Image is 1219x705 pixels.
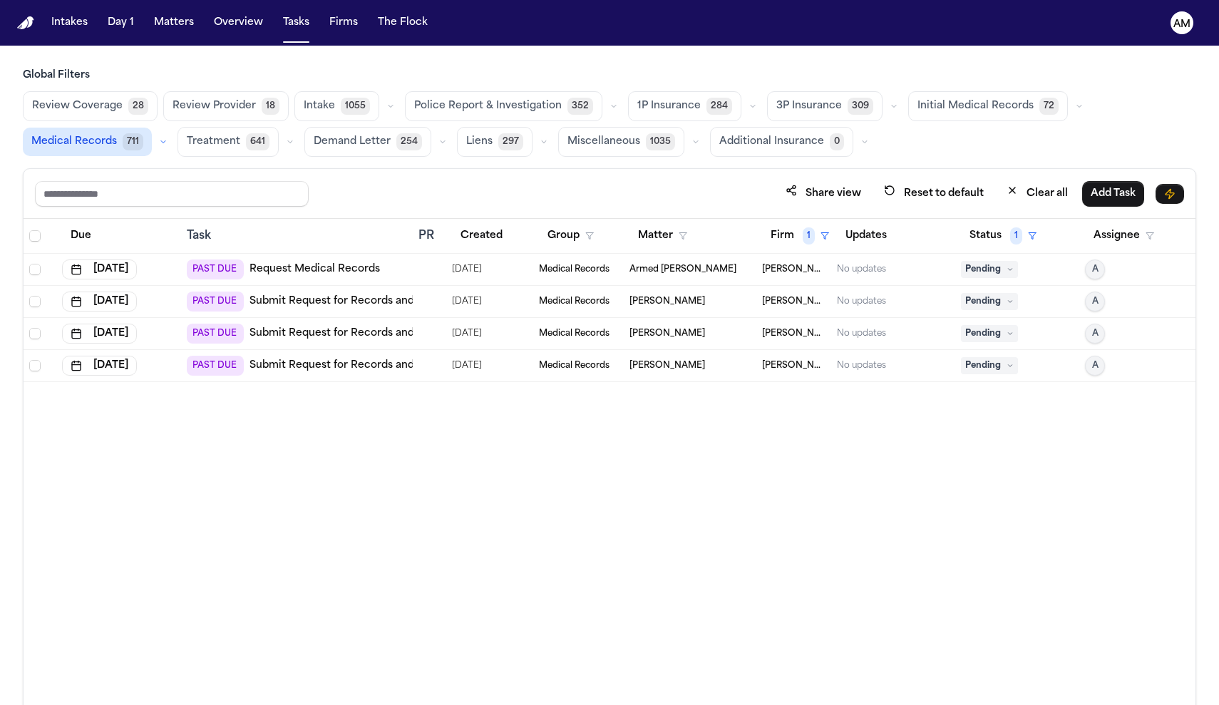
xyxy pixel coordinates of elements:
[102,10,140,36] a: Day 1
[418,227,440,245] div: PR
[719,135,824,149] span: Additional Insurance
[706,98,732,115] span: 284
[1092,296,1099,307] span: A
[1085,292,1105,312] button: A
[250,326,580,341] a: Submit Request for Records and Bills from [GEOGRAPHIC_DATA]
[187,356,244,376] span: PAST DUE
[123,133,143,150] span: 711
[208,10,269,36] button: Overview
[62,292,137,312] button: [DATE]
[837,328,886,339] div: No updates
[1092,264,1099,275] span: A
[837,223,895,249] button: Updates
[767,91,883,121] button: 3P Insurance309
[1082,181,1144,207] button: Add Task
[567,135,640,149] span: Miscellaneous
[998,180,1076,207] button: Clear all
[29,360,41,371] span: Select row
[539,360,609,371] span: Medical Records
[304,99,335,113] span: Intake
[457,127,533,157] button: Liens297
[187,259,244,279] span: PAST DUE
[452,356,482,376] span: 9/30/2025, 2:29:06 PM
[837,360,886,371] div: No updates
[452,223,511,249] button: Created
[830,133,844,150] span: 0
[498,133,523,150] span: 297
[539,296,609,307] span: Medical Records
[637,99,701,113] span: 1P Insurance
[961,293,1018,310] span: Pending
[762,328,825,339] span: Mohamed K Ahmed
[250,294,722,309] a: Submit Request for Records and Bills from Denville Medical and Sports Rehabilitation Center
[1039,98,1059,115] span: 72
[875,180,992,207] button: Reset to default
[1085,223,1163,249] button: Assignee
[1156,184,1184,204] button: Immediate Task
[277,10,315,36] button: Tasks
[62,324,137,344] button: [DATE]
[762,223,838,249] button: Firm1
[917,99,1034,113] span: Initial Medical Records
[29,328,41,339] span: Select row
[31,135,117,149] span: Medical Records
[961,325,1018,342] span: Pending
[466,135,493,149] span: Liens
[148,10,200,36] button: Matters
[324,10,364,36] button: Firms
[762,360,825,371] span: Mohamed K Ahmed
[628,91,741,121] button: 1P Insurance284
[1092,328,1099,339] span: A
[29,296,41,307] span: Select row
[539,223,602,249] button: Group
[29,230,41,242] span: Select all
[294,91,379,121] button: Intake1055
[187,292,244,312] span: PAST DUE
[837,296,886,307] div: No updates
[23,68,1196,83] h3: Global Filters
[62,223,100,249] button: Due
[452,259,482,279] span: 8/10/2025, 8:48:36 AM
[908,91,1068,121] button: Initial Medical Records72
[1085,259,1105,279] button: A
[246,133,269,150] span: 641
[173,99,256,113] span: Review Provider
[558,127,684,157] button: Miscellaneous1035
[1092,360,1099,371] span: A
[1085,324,1105,344] button: A
[46,10,93,36] button: Intakes
[17,16,34,30] img: Finch Logo
[187,135,240,149] span: Treatment
[567,98,593,115] span: 352
[32,99,123,113] span: Review Coverage
[262,98,279,115] span: 18
[539,264,609,275] span: Medical Records
[128,98,148,115] span: 28
[452,324,482,344] span: 9/30/2025, 2:29:04 PM
[341,98,370,115] span: 1055
[629,296,705,307] span: Natalia Nogueira Balaniuc
[1085,356,1105,376] button: A
[777,180,870,207] button: Share view
[1173,19,1190,29] text: AM
[187,324,244,344] span: PAST DUE
[17,16,34,30] a: Home
[629,223,696,249] button: Matter
[803,227,815,245] span: 1
[396,133,422,150] span: 254
[762,296,825,307] span: Mohamed K Ahmed
[314,135,391,149] span: Demand Letter
[629,360,705,371] span: Natalia Nogueira Balaniuc
[452,292,482,312] span: 9/30/2025, 2:29:08 PM
[629,328,705,339] span: Natalia Nogueira Balaniuc
[62,356,137,376] button: [DATE]
[178,127,279,157] button: Treatment641
[776,99,842,113] span: 3P Insurance
[23,91,158,121] button: Review Coverage28
[629,264,736,275] span: Armed Barkley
